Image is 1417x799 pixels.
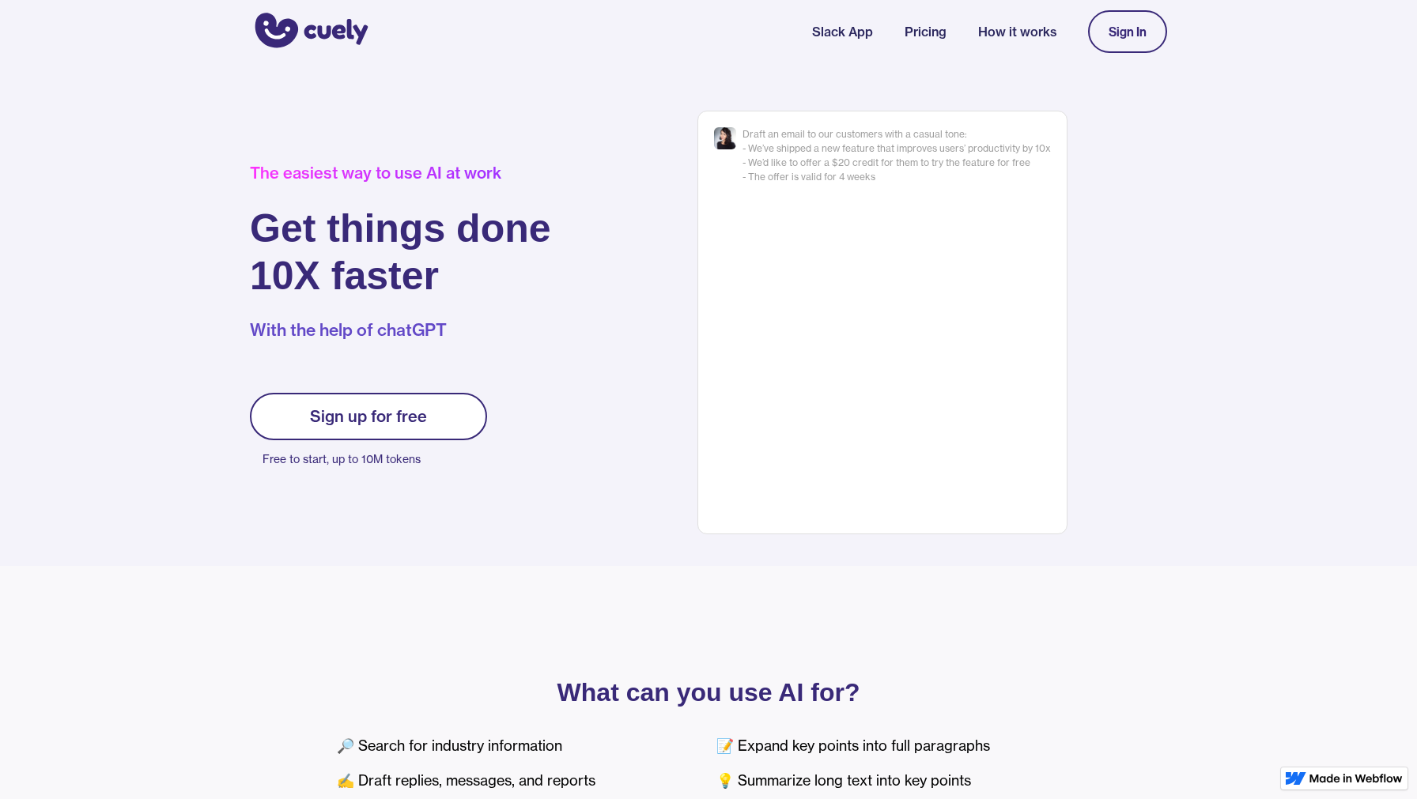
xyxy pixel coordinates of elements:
[250,318,551,342] p: With the help of chatGPT
[250,393,487,440] a: Sign up for free
[250,164,551,183] div: The easiest way to use AI at work
[337,681,1080,703] p: What can you use AI for?
[250,2,368,61] a: home
[1309,774,1403,783] img: Made in Webflow
[905,22,947,41] a: Pricing
[310,407,427,426] div: Sign up for free
[978,22,1056,41] a: How it works
[1109,24,1147,39] div: Sign In
[1088,10,1167,53] a: Sign In
[250,205,551,300] h1: Get things done 10X faster
[743,127,1051,184] div: Draft an email to our customers with a casual tone: - We’ve shipped a new feature that improves u...
[263,448,487,470] p: Free to start, up to 10M tokens
[812,22,873,41] a: Slack App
